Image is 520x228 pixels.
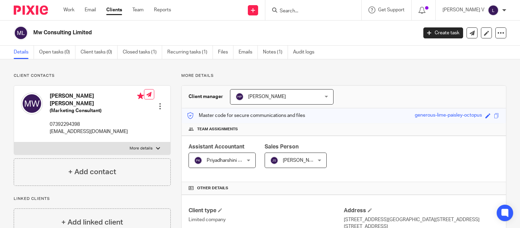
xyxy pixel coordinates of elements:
[14,196,171,202] p: Linked clients
[14,5,48,15] img: Pixie
[293,46,319,59] a: Audit logs
[194,156,202,165] img: svg%3E
[423,27,463,38] a: Create task
[197,127,238,132] span: Team assignments
[85,7,96,13] a: Email
[218,46,233,59] a: Files
[270,156,278,165] img: svg%3E
[33,29,337,36] h2: Mw Consulting Limited
[235,93,244,101] img: svg%3E
[63,7,74,13] a: Work
[14,46,34,59] a: Details
[50,93,144,107] h4: [PERSON_NAME] [PERSON_NAME]
[181,73,506,79] p: More details
[81,46,118,59] a: Client tasks (0)
[14,73,171,79] p: Client contacts
[415,112,482,120] div: generous-lime-paisley-octopus
[197,185,228,191] span: Other details
[137,93,144,99] i: Primary
[265,144,299,149] span: Sales Person
[263,46,288,59] a: Notes (1)
[443,7,484,13] p: [PERSON_NAME] V
[154,7,171,13] a: Reports
[189,216,344,223] p: Limited company
[132,7,144,13] a: Team
[68,167,116,177] h4: + Add contact
[488,5,499,16] img: svg%3E
[61,217,123,228] h4: + Add linked client
[283,158,321,163] span: [PERSON_NAME]
[187,112,305,119] p: Master code for secure communications and files
[344,207,499,214] h4: Address
[207,158,255,163] span: Priyadharshini Kalidass
[39,46,75,59] a: Open tasks (0)
[106,7,122,13] a: Clients
[167,46,213,59] a: Recurring tasks (1)
[50,107,144,114] h5: (Marketing Consultant)
[378,8,404,12] span: Get Support
[123,46,162,59] a: Closed tasks (1)
[189,144,244,149] span: Assistant Accountant
[14,26,28,40] img: svg%3E
[248,94,286,99] span: [PERSON_NAME]
[279,8,341,14] input: Search
[21,93,43,115] img: svg%3E
[344,216,499,223] p: [STREET_ADDRESS][GEOGRAPHIC_DATA][STREET_ADDRESS]
[189,207,344,214] h4: Client type
[50,121,144,128] p: 07392294398
[189,93,223,100] h3: Client manager
[130,146,153,151] p: More details
[239,46,258,59] a: Emails
[50,128,144,135] p: [EMAIL_ADDRESS][DOMAIN_NAME]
